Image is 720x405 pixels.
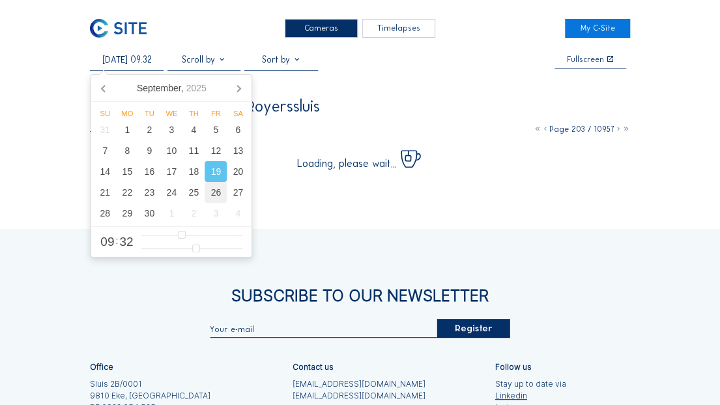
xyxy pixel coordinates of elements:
div: 24 [160,182,182,203]
div: Su [94,110,116,117]
div: 3 [205,203,227,224]
div: 17 [160,161,182,182]
div: Mo [116,110,138,117]
div: 5 [205,119,227,140]
div: 20 [227,161,249,182]
div: 26 [205,182,227,203]
div: 18 [182,161,205,182]
div: 13 [227,140,249,161]
div: Subscribe to our newsletter [90,288,630,304]
div: Sa [227,110,249,117]
input: Search by date 󰅀 [90,54,164,65]
div: 10 [160,140,182,161]
i: 2025 [186,83,207,93]
div: Office [90,363,113,371]
div: 30 [138,203,160,224]
div: 21 [94,182,116,203]
a: My C-Site [565,19,629,38]
div: 25 [182,182,205,203]
div: We [160,110,182,117]
div: Fr [205,110,227,117]
div: 22 [116,182,138,203]
div: September, [132,78,212,98]
div: 12 [205,140,227,161]
a: Linkedin [495,390,566,402]
span: Loading, please wait... [297,158,397,169]
div: 27 [227,182,249,203]
div: 2 [182,203,205,224]
div: Rinkoniën / Antwerpen Royerssluis [90,98,320,114]
div: Camera 1 [90,122,171,133]
div: 2 [138,119,160,140]
div: 31 [94,119,116,140]
span: Page 203 / 10957 [549,125,614,134]
div: Timelapses [362,19,436,38]
img: C-SITE Logo [90,19,147,38]
div: 8 [116,140,138,161]
div: 23 [138,182,160,203]
div: Register [437,319,510,338]
span: 09 [100,235,114,248]
a: [EMAIL_ADDRESS][DOMAIN_NAME] [293,378,425,390]
div: 4 [227,203,249,224]
div: 1 [160,203,182,224]
a: C-SITE Logo [90,19,154,38]
div: Th [182,110,205,117]
div: 16 [138,161,160,182]
a: [EMAIL_ADDRESS][DOMAIN_NAME] [293,390,425,402]
div: Cameras [285,19,358,38]
span: : [115,236,118,245]
div: 28 [94,203,116,224]
span: 32 [119,235,133,248]
div: 7 [94,140,116,161]
div: Contact us [293,363,334,371]
div: Fullscreen [567,55,604,63]
div: 1 [116,119,138,140]
div: Follow us [495,363,532,371]
div: 15 [116,161,138,182]
div: 3 [160,119,182,140]
div: Tu [138,110,160,117]
input: Your e-mail [210,325,437,334]
div: 6 [227,119,249,140]
div: 14 [94,161,116,182]
div: 29 [116,203,138,224]
div: 4 [182,119,205,140]
div: 11 [182,140,205,161]
div: 9 [138,140,160,161]
div: 19 [205,161,227,182]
